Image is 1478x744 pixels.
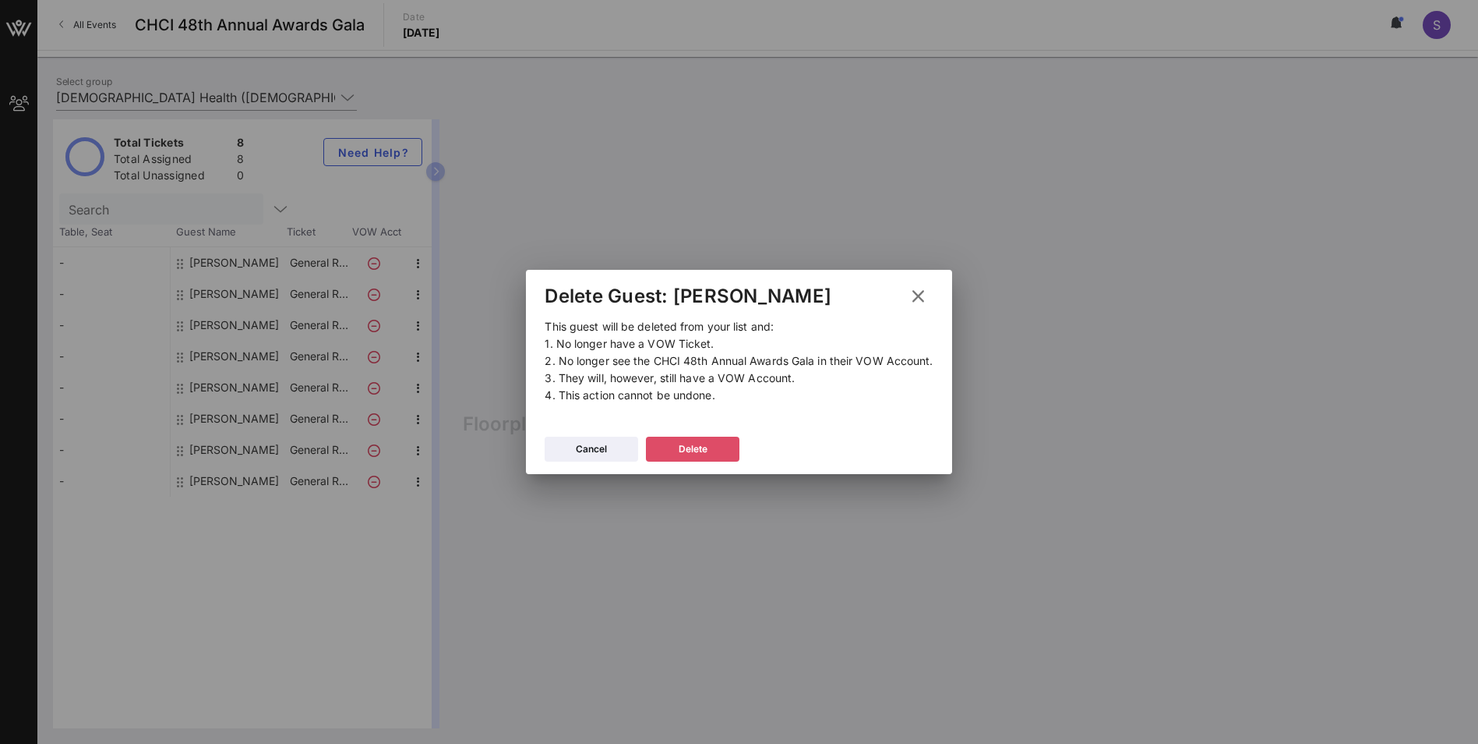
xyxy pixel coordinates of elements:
div: Cancel [576,441,607,457]
button: Cancel [545,437,638,462]
div: Delete Guest: [PERSON_NAME] [545,285,831,308]
p: This guest will be deleted from your list and: 1. No longer have a VOW Ticket. 2. No longer see t... [545,318,933,404]
div: Delete [679,441,707,457]
button: Delete [646,437,739,462]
